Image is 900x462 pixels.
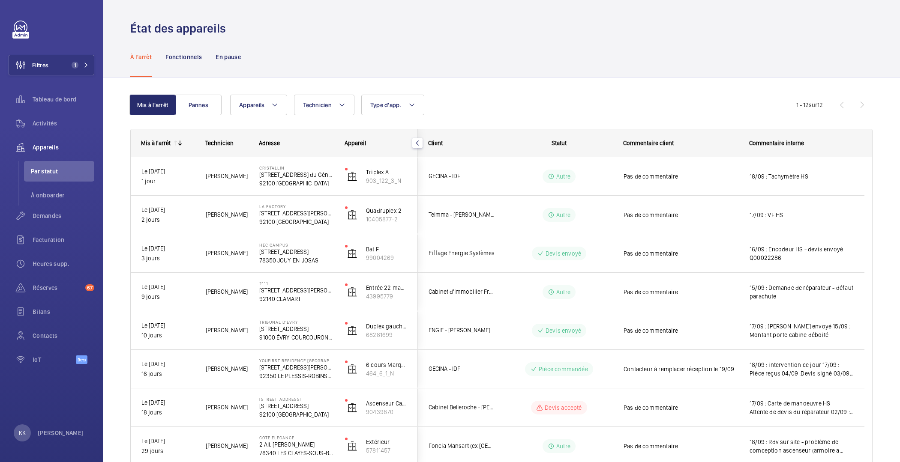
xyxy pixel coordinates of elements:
span: Contacteur à remplacer réception le 19/09 [624,365,738,373]
p: HEC CAMPUS [259,242,334,247]
span: [PERSON_NAME] [206,364,248,374]
p: 78350 JOUY-EN-JOSAS [259,256,334,265]
span: Client [428,140,443,146]
p: Bat F [366,245,407,253]
p: Autre [556,211,570,219]
img: elevator.svg [347,364,357,374]
span: 18/09 : Tachymètre HS [750,172,854,181]
p: Quadruplex 2 [366,206,407,215]
span: [PERSON_NAME] [206,325,248,335]
span: Par statut [31,167,94,176]
span: Appareils [33,143,94,152]
p: [STREET_ADDRESS][PERSON_NAME] [259,286,334,295]
span: Technicien [303,101,332,108]
p: 78340 LES CLAYES-SOUS-BOIS [259,449,334,457]
span: IoT [33,355,76,364]
img: elevator.svg [347,287,357,297]
span: ENGIE - [PERSON_NAME] [429,325,495,335]
p: Fonctionnels [165,53,202,61]
img: elevator.svg [347,248,357,259]
p: 29 jours [141,446,195,456]
span: 15/09 : Demande de réparateur - défaut parachute [750,283,854,301]
p: 3 jours [141,253,195,263]
img: elevator.svg [347,325,357,336]
img: elevator.svg [347,441,357,451]
span: 17/09 : [PERSON_NAME] envoyé 15/09 : Montant porte cabine déboité [750,322,854,339]
p: YouFirst Residence [GEOGRAPHIC_DATA] [259,358,334,363]
p: 2111 [259,281,334,286]
img: elevator.svg [347,171,357,182]
p: 57811457 [366,446,407,455]
span: Contacts [33,331,94,340]
img: elevator.svg [347,402,357,413]
span: À onboarder [31,191,94,200]
span: 18/09 : intervention ce jour 17/09 : Pièce reçus 04/09 :Devis signé 03/09 : MICROCONTACT + RESSOR... [750,361,854,378]
span: Appareils [239,101,264,108]
p: 99004269 [366,253,407,262]
span: 17/09 : VF HS [750,211,854,219]
span: Pas de commentaire [624,288,738,296]
span: Technicien [205,140,234,146]
p: [STREET_ADDRESS] du Général [PERSON_NAME] [259,170,334,179]
p: 92100 [GEOGRAPHIC_DATA] [259,410,334,419]
p: 16 jours [141,369,195,379]
span: Pas de commentaire [624,172,738,181]
img: elevator.svg [347,210,357,220]
p: [STREET_ADDRESS] [259,247,334,256]
span: Tableau de bord [33,95,94,104]
p: 90439870 [366,408,407,416]
span: Beta [76,355,87,364]
p: Le [DATE] [141,282,195,292]
p: Le [DATE] [141,167,195,176]
p: 92100 [GEOGRAPHIC_DATA] [259,218,334,226]
span: sur [809,101,817,108]
p: 9 jours [141,292,195,302]
p: La Factory [259,204,334,209]
p: [STREET_ADDRESS][PERSON_NAME] [259,363,334,372]
p: KK [19,429,26,437]
button: Appareils [230,95,287,115]
p: 92140 CLAMART [259,295,334,303]
span: Eiffage Energie Systèmes [429,248,495,258]
span: 18/09 : Rdv sur site - problème de comception ascenseur (armoire a l'extérieur) le client en pens... [750,438,854,455]
span: 16/09 : Encodeur HS - devis envoyé Q00022286 [750,245,854,262]
span: Heures supp. [33,259,94,268]
p: Devis accepté [545,403,582,412]
p: Tribunal d'Evry [259,319,334,325]
p: Duplex gauche tribunal - [STREET_ADDRESS] [366,322,407,331]
p: [STREET_ADDRESS][PERSON_NAME] [259,209,334,218]
p: 43995779 [366,292,407,301]
span: Pas de commentaire [624,403,738,412]
span: Demandes [33,212,94,220]
p: [PERSON_NAME] [38,429,84,437]
button: Filtres1 [9,55,94,75]
span: Pas de commentaire [624,211,738,219]
p: 92350 LE PLESSIS-ROBINSON [259,372,334,380]
p: [STREET_ADDRESS] [259,325,334,333]
span: 67 [85,284,94,291]
span: Filtres [32,61,48,69]
p: Extérieur [366,438,407,446]
span: [PERSON_NAME] [206,402,248,412]
div: Mis à l'arrêt [141,140,171,146]
p: 2 All. [PERSON_NAME] [259,440,334,449]
p: Pièce commandée [539,365,588,373]
p: 464_6_1_N [366,369,407,378]
p: Le [DATE] [141,359,195,369]
p: Entrée 22 machinerie haute [366,283,407,292]
span: GECINA - IDF [429,364,495,374]
span: Pas de commentaire [624,442,738,450]
span: 1 [72,62,78,69]
p: 903_122_3_N [366,176,407,185]
span: 1 - 12 12 [796,102,823,108]
p: 10405877-2 [366,215,407,224]
span: 17/09 : Carte de manoeuvre HS - Attente de devis du réparateur 02/09 : [PERSON_NAME] accepté 01/0... [750,399,854,416]
p: [STREET_ADDRESS] [259,396,334,402]
p: Devis envoyé [546,249,581,258]
span: [PERSON_NAME] [206,210,248,220]
span: [PERSON_NAME] [206,287,248,297]
span: Statut [552,140,567,146]
span: Commentaire client [623,140,674,146]
span: Type d'app. [370,101,402,108]
span: GECINA - IDF [429,171,495,181]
